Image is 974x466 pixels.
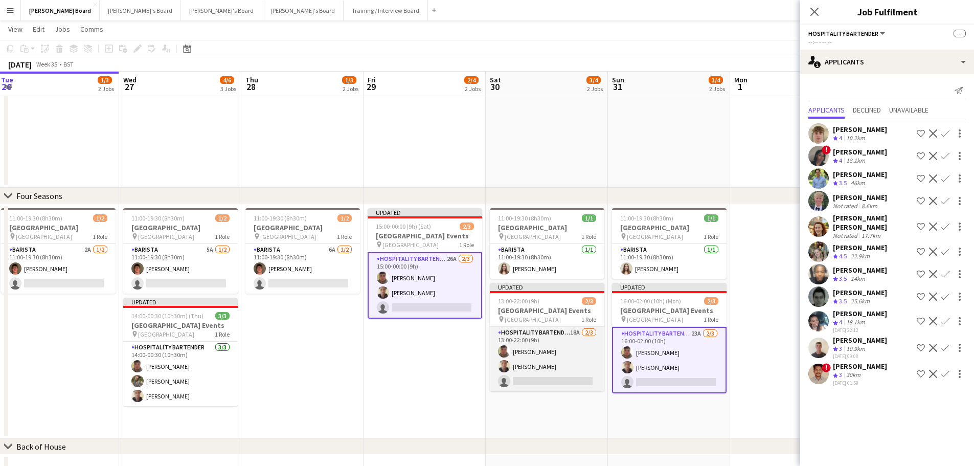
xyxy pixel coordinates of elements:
[839,371,842,379] span: 3
[1,75,13,84] span: Tue
[833,362,887,371] div: [PERSON_NAME]
[833,125,887,134] div: [PERSON_NAME]
[612,283,727,393] app-job-card: Updated16:00-02:00 (10h) (Mon)2/3[GEOGRAPHIC_DATA] Events [GEOGRAPHIC_DATA]1 RoleHospitality Bart...
[849,252,872,261] div: 22.9km
[16,191,62,201] div: Four Seasons
[844,318,867,327] div: 18.1km
[490,283,604,291] div: Updated
[833,353,887,360] div: [DATE] 09:08
[808,38,966,46] div: --:-- - --:--
[833,336,887,345] div: [PERSON_NAME]
[800,5,974,18] h3: Job Fulfilment
[586,76,601,84] span: 3/4
[8,25,22,34] span: View
[33,25,44,34] span: Edit
[343,85,358,93] div: 2 Jobs
[833,147,887,157] div: [PERSON_NAME]
[833,380,887,386] div: [DATE] 01:59
[215,214,230,222] span: 1/2
[612,283,727,291] div: Updated
[1,208,116,294] div: 11:00-19:30 (8h30m)1/2[GEOGRAPHIC_DATA] [GEOGRAPHIC_DATA]1 RoleBarista2A1/211:00-19:30 (8h30m)[PE...
[833,327,887,334] div: [DATE] 22:12
[490,208,604,279] div: 11:00-19:30 (8h30m)1/1[GEOGRAPHIC_DATA] [GEOGRAPHIC_DATA]1 RoleBarista1/111:00-19:30 (8h30m)[PERS...
[1,244,116,294] app-card-role: Barista2A1/211:00-19:30 (8h30m)[PERSON_NAME]
[612,75,624,84] span: Sun
[366,81,376,93] span: 29
[839,275,847,282] span: 3.5
[98,85,114,93] div: 2 Jobs
[123,75,137,84] span: Wed
[29,23,49,36] a: Edit
[100,1,181,20] button: [PERSON_NAME]'s Board
[612,208,727,279] div: 11:00-19:30 (8h30m)1/1[GEOGRAPHIC_DATA] [GEOGRAPHIC_DATA]1 RoleBarista1/111:00-19:30 (8h30m)[PERS...
[627,233,683,240] span: [GEOGRAPHIC_DATA]
[833,202,859,210] div: Not rated
[844,157,867,165] div: 18.1km
[254,214,307,222] span: 11:00-19:30 (8h30m)
[490,283,604,391] app-job-card: Updated13:00-22:00 (9h)2/3[GEOGRAPHIC_DATA] Events [GEOGRAPHIC_DATA]1 RoleHospitality Bartender18...
[833,309,887,318] div: [PERSON_NAME]
[244,81,258,93] span: 28
[839,134,842,142] span: 4
[612,327,727,393] app-card-role: Hospitality Bartender23A2/316:00-02:00 (10h)[PERSON_NAME][PERSON_NAME]
[612,223,727,232] h3: [GEOGRAPHIC_DATA]
[505,316,561,323] span: [GEOGRAPHIC_DATA]
[582,214,596,222] span: 1/1
[368,75,376,84] span: Fri
[1,223,116,232] h3: [GEOGRAPHIC_DATA]
[460,223,474,230] span: 2/3
[833,243,887,252] div: [PERSON_NAME]
[704,233,718,240] span: 1 Role
[131,312,203,320] span: 14:00-00:30 (10h30m) (Thu)
[839,318,842,326] span: 4
[844,134,867,143] div: 10.2km
[220,76,234,84] span: 4/6
[262,1,344,20] button: [PERSON_NAME]'s Board
[260,233,316,240] span: [GEOGRAPHIC_DATA]
[620,297,681,305] span: 16:00-02:00 (10h) (Mon)
[123,208,238,294] app-job-card: 11:00-19:30 (8h30m)1/2[GEOGRAPHIC_DATA] [GEOGRAPHIC_DATA]1 RoleBarista5A1/211:00-19:30 (8h30m)[PE...
[4,23,27,36] a: View
[490,223,604,232] h3: [GEOGRAPHIC_DATA]
[464,76,479,84] span: 2/4
[833,193,887,202] div: [PERSON_NAME]
[859,202,879,210] div: 8.6km
[490,306,604,315] h3: [GEOGRAPHIC_DATA] Events
[376,223,431,230] span: 15:00-00:00 (9h) (Sat)
[800,50,974,74] div: Applicants
[808,106,845,114] span: Applicants
[80,25,103,34] span: Comms
[581,233,596,240] span: 1 Role
[498,297,539,305] span: 13:00-22:00 (9h)
[215,330,230,338] span: 1 Role
[839,297,847,305] span: 3.5
[51,23,74,36] a: Jobs
[488,81,501,93] span: 30
[123,298,238,406] app-job-card: Updated14:00-00:30 (10h30m) (Thu)3/3[GEOGRAPHIC_DATA] Events [GEOGRAPHIC_DATA]1 RoleHospitality B...
[490,75,501,84] span: Sat
[342,76,356,84] span: 1/3
[131,214,185,222] span: 11:00-19:30 (8h30m)
[839,345,842,352] span: 3
[839,157,842,164] span: 4
[245,208,360,294] app-job-card: 11:00-19:30 (8h30m)1/2[GEOGRAPHIC_DATA] [GEOGRAPHIC_DATA]1 RoleBarista6A1/211:00-19:30 (8h30m)[PE...
[839,252,847,260] span: 4.5
[368,231,482,240] h3: [GEOGRAPHIC_DATA] Events
[9,214,62,222] span: 11:00-19:30 (8h30m)
[123,298,238,306] div: Updated
[627,316,683,323] span: [GEOGRAPHIC_DATA]
[138,233,194,240] span: [GEOGRAPHIC_DATA]
[63,60,74,68] div: BST
[844,371,863,380] div: 30km
[704,214,718,222] span: 1/1
[587,85,603,93] div: 2 Jobs
[833,170,887,179] div: [PERSON_NAME]
[620,214,673,222] span: 11:00-19:30 (8h30m)
[8,59,32,70] div: [DATE]
[93,233,107,240] span: 1 Role
[123,342,238,406] app-card-role: Hospitality Bartender3/314:00-00:30 (10h30m)[PERSON_NAME][PERSON_NAME][PERSON_NAME]
[490,327,604,391] app-card-role: Hospitality Bartender18A2/313:00-22:00 (9h)[PERSON_NAME][PERSON_NAME]
[822,145,831,154] span: !
[733,81,748,93] span: 1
